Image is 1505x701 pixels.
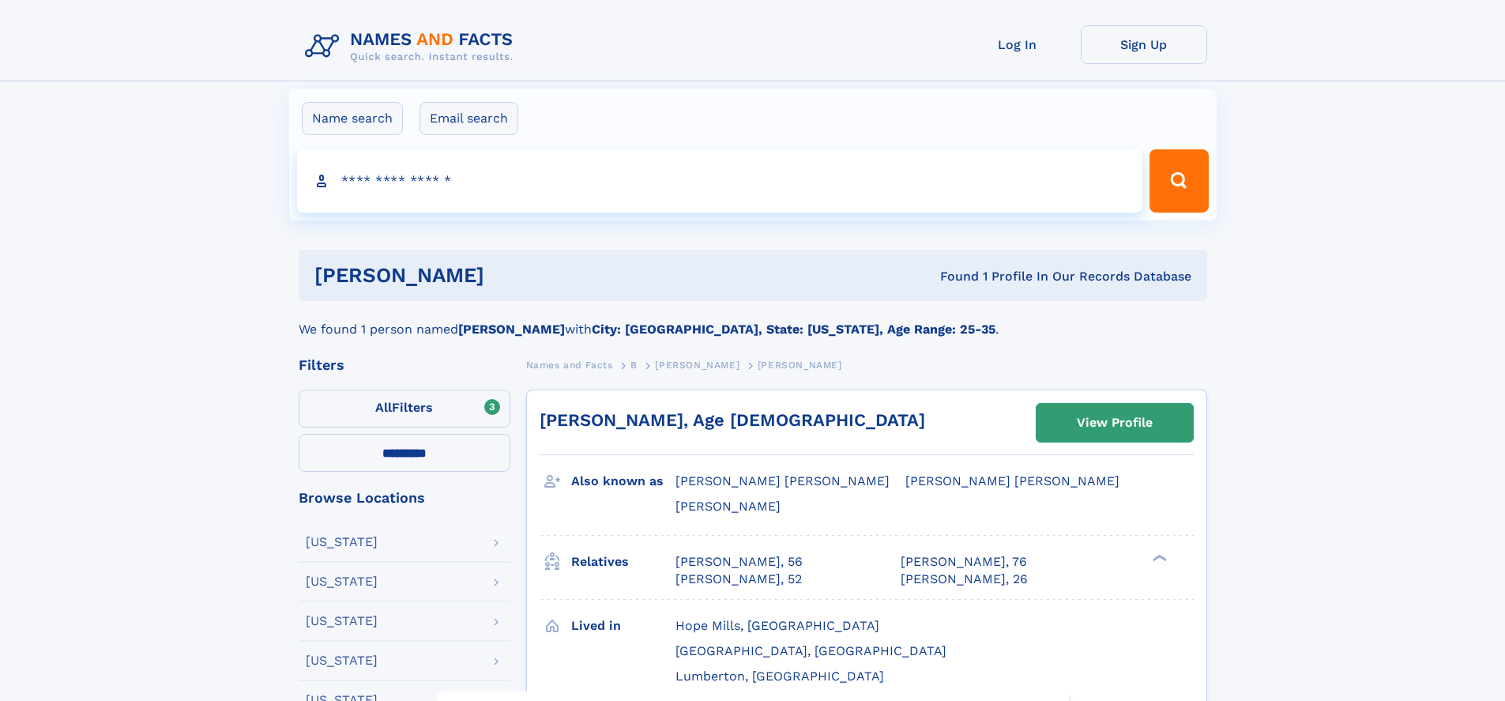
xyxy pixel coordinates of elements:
[297,149,1143,213] input: search input
[901,571,1028,588] a: [PERSON_NAME], 26
[675,553,803,571] a: [PERSON_NAME], 56
[526,355,613,375] a: Names and Facts
[675,473,890,488] span: [PERSON_NAME] [PERSON_NAME]
[592,322,995,337] b: City: [GEOGRAPHIC_DATA], State: [US_STATE], Age Range: 25-35
[540,410,925,430] a: [PERSON_NAME], Age [DEMOGRAPHIC_DATA]
[758,360,842,371] span: [PERSON_NAME]
[1081,25,1207,64] a: Sign Up
[375,400,392,415] span: All
[1149,149,1208,213] button: Search Button
[314,266,713,285] h1: [PERSON_NAME]
[299,301,1207,339] div: We found 1 person named with .
[655,360,739,371] span: [PERSON_NAME]
[675,669,884,684] span: Lumberton, [GEOGRAPHIC_DATA]
[302,102,403,135] label: Name search
[420,102,518,135] label: Email search
[571,468,675,495] h3: Also known as
[675,571,802,588] a: [PERSON_NAME], 52
[905,473,1119,488] span: [PERSON_NAME] [PERSON_NAME]
[299,491,510,505] div: Browse Locations
[675,618,879,633] span: Hope Mills, [GEOGRAPHIC_DATA]
[571,612,675,639] h3: Lived in
[712,268,1191,285] div: Found 1 Profile In Our Records Database
[675,643,946,658] span: [GEOGRAPHIC_DATA], [GEOGRAPHIC_DATA]
[306,575,378,588] div: [US_STATE]
[1149,552,1168,563] div: ❯
[299,390,510,428] label: Filters
[901,553,1027,571] a: [PERSON_NAME], 76
[1077,405,1153,441] div: View Profile
[655,355,739,375] a: [PERSON_NAME]
[299,358,510,372] div: Filters
[306,654,378,667] div: [US_STATE]
[954,25,1081,64] a: Log In
[630,355,638,375] a: B
[1037,404,1193,442] a: View Profile
[630,360,638,371] span: B
[306,615,378,628] div: [US_STATE]
[299,25,526,68] img: Logo Names and Facts
[306,536,378,548] div: [US_STATE]
[571,548,675,575] h3: Relatives
[675,499,781,514] span: [PERSON_NAME]
[458,322,565,337] b: [PERSON_NAME]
